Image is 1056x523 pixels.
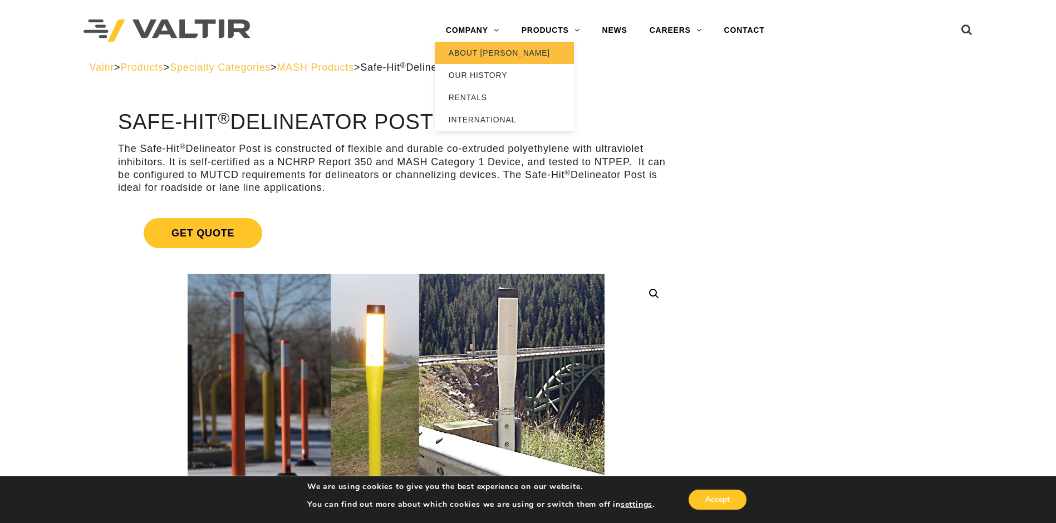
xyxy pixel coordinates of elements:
[713,19,776,42] a: CONTACT
[307,500,655,510] p: You can find out more about which cookies we are using or switch them off in .
[689,490,746,510] button: Accept
[591,19,638,42] a: NEWS
[170,62,271,73] a: Specialty Categories
[118,111,674,134] h1: Safe-Hit Delineator Post
[218,109,230,127] sup: ®
[435,19,510,42] a: COMPANY
[400,61,406,70] sup: ®
[564,169,571,177] sup: ®
[118,205,674,261] a: Get Quote
[90,62,114,73] a: Valtir
[84,19,251,42] img: Valtir
[435,86,574,108] a: RENTALS
[307,482,655,492] p: We are using cookies to give you the best experience on our website.
[435,42,574,64] a: ABOUT [PERSON_NAME]
[277,62,354,73] a: MASH Products
[638,19,713,42] a: CAREERS
[180,142,186,151] sup: ®
[435,108,574,131] a: INTERNATIONAL
[120,62,163,73] a: Products
[144,218,262,248] span: Get Quote
[510,19,591,42] a: PRODUCTS
[118,142,674,195] p: The Safe-Hit Delineator Post is constructed of flexible and durable co-extruded polyethylene with...
[360,62,481,73] span: Safe-Hit Delineator Post
[90,61,967,74] div: > > > >
[435,64,574,86] a: OUR HISTORY
[621,500,652,510] button: settings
